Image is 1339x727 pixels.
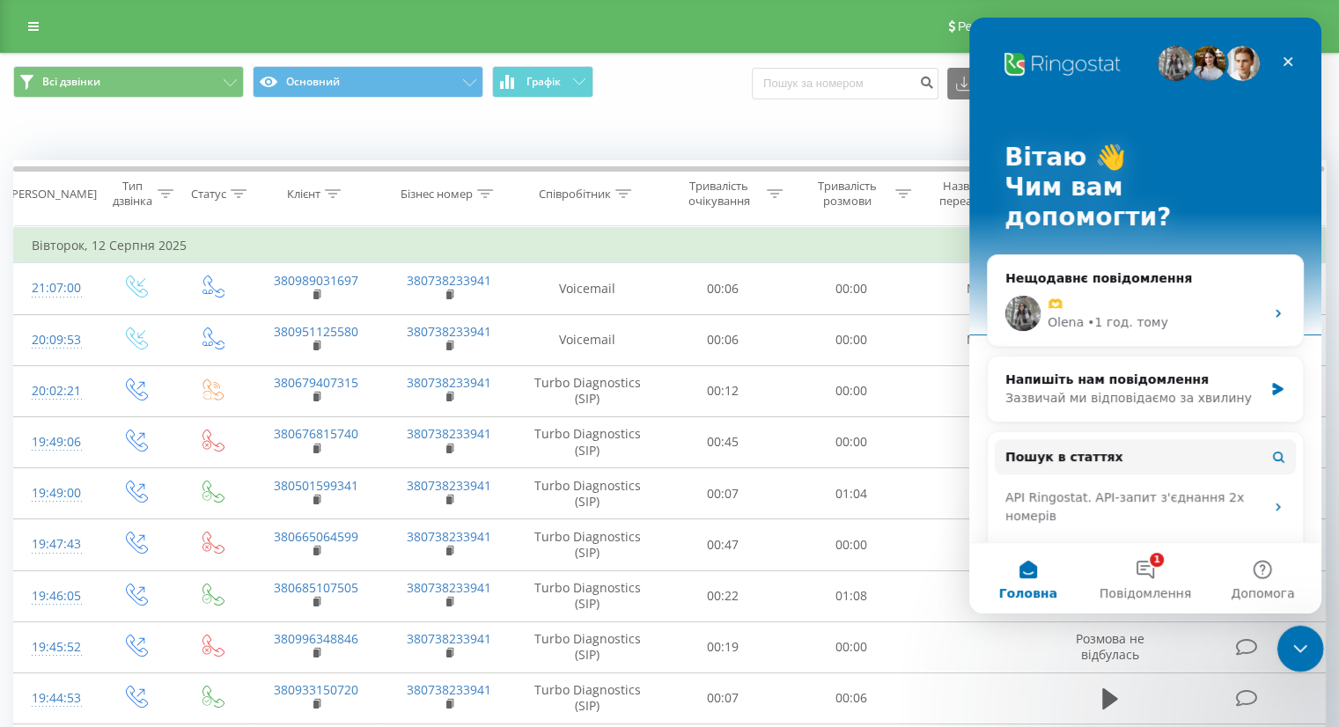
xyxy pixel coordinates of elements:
td: 00:06 [659,314,787,365]
a: 380738233941 [407,323,491,340]
a: 380665064599 [274,528,358,545]
span: Всі дзвінки [42,75,100,89]
button: Основний [253,66,483,98]
td: 01:04 [787,468,915,519]
iframe: Intercom live chat [1277,626,1324,672]
td: Turbo Diagnostics (SIP) [516,621,659,672]
td: Main [915,263,1048,314]
div: 19:47:43 [32,527,78,562]
td: Turbo Diagnostics (SIP) [516,468,659,519]
div: 21:07:00 [32,271,78,305]
iframe: Intercom live chat [969,18,1321,613]
div: 19:49:00 [32,476,78,510]
div: Тривалість розмови [803,179,891,209]
a: 380738233941 [407,272,491,289]
button: Всі дзвінки [13,66,244,98]
td: 01:08 [787,570,915,621]
td: 00:06 [659,263,787,314]
td: 00:00 [787,621,915,672]
div: Тривалість очікування [675,179,763,209]
td: 00:07 [659,468,787,519]
td: 00:07 [659,672,787,723]
td: Turbo Diagnostics (SIP) [516,570,659,621]
a: 380738233941 [407,579,491,596]
button: Експорт [947,68,1042,99]
div: 19:46:05 [32,579,78,613]
td: 00:45 [659,416,787,467]
span: Розмова не відбулась [1076,630,1144,663]
div: [PERSON_NAME] [8,187,97,202]
td: 00:47 [659,519,787,570]
td: Main [915,314,1048,365]
td: 00:00 [787,263,915,314]
a: 380996348846 [274,630,358,647]
td: Вівторок, 12 Серпня 2025 [14,228,1326,263]
a: 380951125580 [274,323,358,340]
div: Співробітник [539,187,611,202]
button: Графік [492,66,593,98]
td: Turbo Diagnostics (SIP) [516,416,659,467]
a: 380676815740 [274,425,358,442]
div: Назва схеми переадресації [931,179,1024,209]
a: 380501599341 [274,477,358,494]
span: Реферальна програма [958,19,1087,33]
div: Клієнт [287,187,320,202]
div: Тип дзвінка [111,179,152,209]
td: 00:00 [787,519,915,570]
a: 380738233941 [407,425,491,442]
div: 20:09:53 [32,323,78,357]
td: Turbo Diagnostics (SIP) [516,672,659,723]
td: 00:19 [659,621,787,672]
div: 20:02:21 [32,374,78,408]
td: 00:06 [787,672,915,723]
div: Статус [191,187,226,202]
a: 380685107505 [274,579,358,596]
td: 00:00 [787,314,915,365]
td: 00:00 [787,365,915,416]
td: Turbo Diagnostics (SIP) [516,365,659,416]
div: Бізнес номер [401,187,473,202]
span: Графік [526,76,561,88]
td: 00:12 [659,365,787,416]
a: 380989031697 [274,272,358,289]
div: 19:44:53 [32,681,78,716]
td: Voicemail [516,314,659,365]
input: Пошук за номером [752,68,938,99]
td: Voicemail [516,263,659,314]
a: 380679407315 [274,374,358,391]
a: 380738233941 [407,681,491,698]
a: 380738233941 [407,477,491,494]
td: 00:22 [659,570,787,621]
td: 00:00 [787,416,915,467]
div: 19:45:52 [32,630,78,665]
a: 380738233941 [407,630,491,647]
div: 19:49:06 [32,425,78,459]
a: 380738233941 [407,374,491,391]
